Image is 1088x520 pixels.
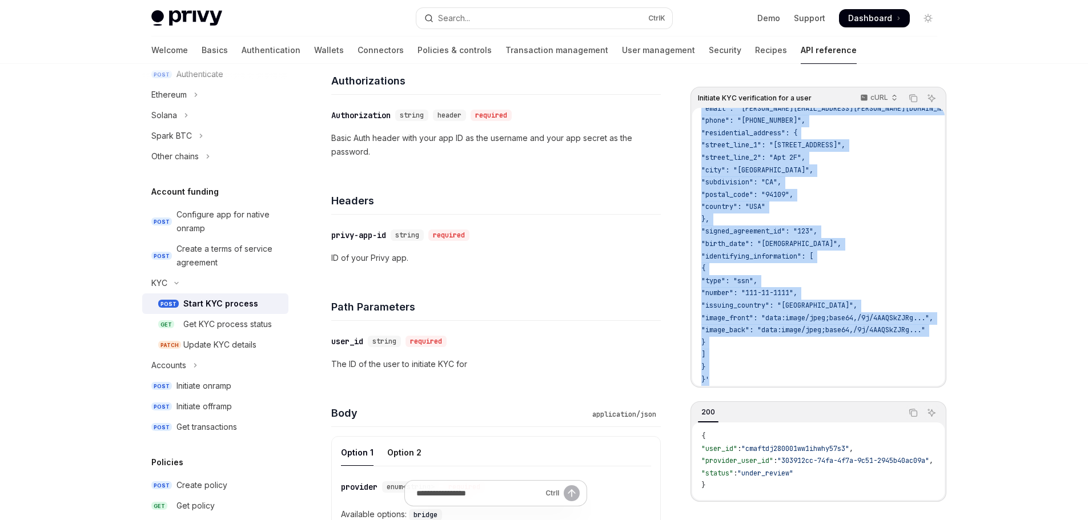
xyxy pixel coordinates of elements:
[142,355,288,376] button: Toggle Accounts section
[929,456,933,465] span: ,
[142,105,288,126] button: Toggle Solana section
[437,111,461,120] span: header
[331,229,386,241] div: privy-app-id
[701,153,805,162] span: "street_line_2": "Apt 2F",
[773,456,777,465] span: :
[176,208,282,235] div: Configure app for native onramp
[142,376,288,396] a: POSTInitiate onramp
[849,444,853,453] span: ,
[331,405,588,421] h4: Body
[698,94,812,103] span: Initiate KYC verification for a user
[701,375,709,384] span: }'
[701,362,705,372] span: }
[564,485,580,501] button: Send message
[151,185,219,199] h5: Account funding
[906,91,921,106] button: Copy the contents from the code block
[372,337,396,346] span: string
[142,239,288,273] a: POSTCreate a terms of service agreement
[151,252,172,260] span: POST
[151,217,172,226] span: POST
[701,444,737,453] span: "user_id"
[924,91,939,106] button: Ask AI
[142,495,288,516] a: GETGet policy
[733,469,737,478] span: :
[142,273,288,293] button: Toggle KYC section
[701,276,757,285] span: "type": "ssn",
[151,382,172,390] span: POST
[737,444,741,453] span: :
[701,227,817,236] span: "signed_agreement_id": "123",
[701,190,793,199] span: "postal_code": "94109",
[183,297,258,311] div: Start KYC process
[701,202,765,211] span: "country": "USA"
[794,13,825,24] a: Support
[176,400,232,413] div: Initiate offramp
[331,336,363,347] div: user_id
[919,9,937,27] button: Toggle dark mode
[331,110,391,121] div: Authorization
[331,299,661,315] h4: Path Parameters
[331,73,661,88] h4: Authorizations
[924,405,939,420] button: Ask AI
[701,239,841,248] span: "birth_date": "[DEMOGRAPHIC_DATA]",
[757,13,780,24] a: Demo
[777,456,929,465] span: "303912cc-74fa-4f7a-9c51-2945b40ac09a"
[701,432,705,441] span: {
[331,251,661,265] p: ID of your Privy app.
[701,301,857,310] span: "issuing_country": "[GEOGRAPHIC_DATA]",
[142,334,288,355] a: PATCHUpdate KYC details
[416,8,672,29] button: Open search
[801,37,857,64] a: API reference
[471,110,512,121] div: required
[622,37,695,64] a: User management
[701,116,805,125] span: "phone": "[PHONE_NUMBER]",
[701,140,845,150] span: "street_line_1": "[STREET_ADDRESS]",
[142,146,288,167] button: Toggle Other chains section
[505,37,608,64] a: Transaction management
[142,126,288,146] button: Toggle Spark BTC section
[151,108,177,122] div: Solana
[438,11,470,25] div: Search...
[648,14,665,23] span: Ctrl K
[588,409,661,420] div: application/json
[416,481,541,506] input: Ask a question...
[701,178,781,187] span: "subdivision": "CA",
[176,499,215,513] div: Get policy
[151,10,222,26] img: light logo
[151,502,167,510] span: GET
[314,37,344,64] a: Wallets
[158,300,179,308] span: POST
[183,317,272,331] div: Get KYC process status
[151,455,183,469] h5: Policies
[395,231,419,240] span: string
[151,481,172,490] span: POST
[701,469,733,478] span: "status"
[176,379,231,393] div: Initiate onramp
[151,37,188,64] a: Welcome
[870,93,888,102] p: cURL
[151,402,172,411] span: POST
[202,37,228,64] a: Basics
[406,336,447,347] div: required
[142,293,288,314] a: POSTStart KYC process
[701,456,773,465] span: "provider_user_id"
[176,478,227,492] div: Create policy
[906,405,921,420] button: Copy the contents from the code block
[151,423,172,432] span: POST
[387,439,421,466] div: Option 2
[151,88,187,102] div: Ethereum
[142,396,288,417] a: POSTInitiate offramp
[741,444,849,453] span: "cmaftdj280001ww1ihwhy57s3"
[701,166,813,175] span: "city": "[GEOGRAPHIC_DATA]",
[331,193,661,208] h4: Headers
[142,314,288,334] a: GETGet KYC process status
[854,88,902,108] button: cURL
[737,469,793,478] span: "under_review"
[701,252,813,261] span: "identifying_information": [
[839,9,910,27] a: Dashboard
[400,111,424,120] span: string
[701,350,705,359] span: ]
[183,338,256,352] div: Update KYC details
[709,37,741,64] a: Security
[701,481,705,490] span: }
